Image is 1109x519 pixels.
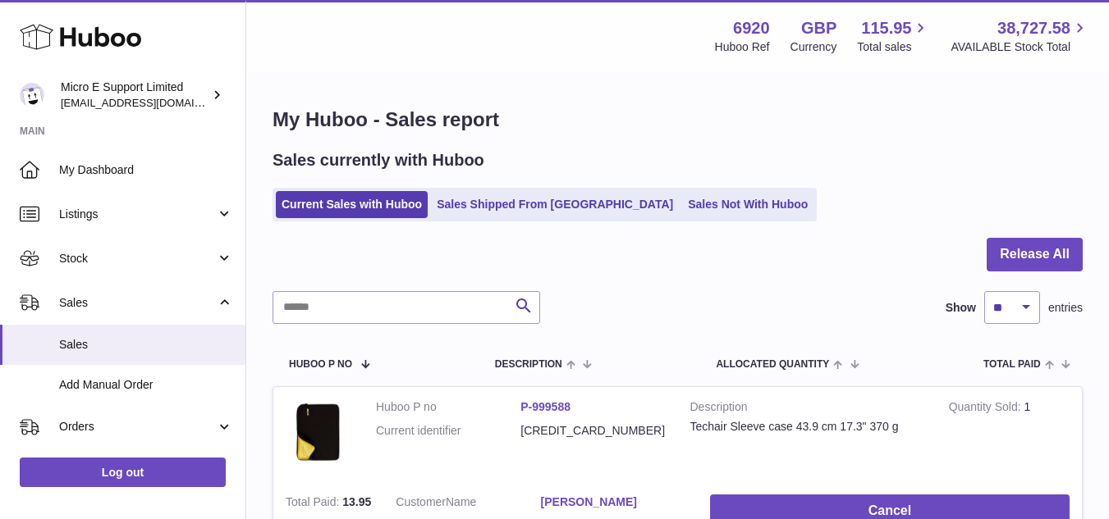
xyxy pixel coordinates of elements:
span: Stock [59,251,216,266]
a: [PERSON_NAME] [541,494,685,510]
img: contact@micropcsupport.com [20,83,44,107]
div: Techair Sleeve case 43.9 cm 17.3" 370 g [690,419,924,435]
span: 38,727.58 [997,17,1070,39]
a: 115.95 Total sales [857,17,930,55]
span: Description [495,359,562,370]
div: Currency [791,39,837,55]
a: Current Sales with Huboo [276,191,428,218]
dt: Name [396,494,540,514]
strong: Total Paid [286,495,342,512]
span: ALLOCATED Quantity [716,359,829,370]
div: Micro E Support Limited [61,80,209,111]
span: entries [1048,300,1083,316]
span: Add Manual Order [59,377,233,393]
label: Show [946,300,976,316]
dd: [CREDIT_CARD_NUMBER] [520,423,665,439]
span: Orders [59,419,216,435]
strong: Description [690,399,924,419]
span: Listings [59,207,216,222]
span: Sales [59,295,216,311]
span: AVAILABLE Stock Total [951,39,1089,55]
a: P-999588 [520,400,571,413]
a: Log out [20,458,226,487]
span: Total sales [857,39,930,55]
span: Sales [59,337,233,353]
strong: Quantity Sold [949,400,1024,417]
span: 115.95 [861,17,911,39]
dt: Current identifier [376,423,520,439]
span: Huboo P no [289,359,352,370]
a: Sales Not With Huboo [682,191,813,218]
span: My Dashboard [59,162,233,178]
span: 13.95 [342,495,371,508]
button: Release All [987,238,1083,271]
span: Customer [396,495,446,508]
span: Total paid [983,359,1041,370]
a: Sales Shipped From [GEOGRAPHIC_DATA] [431,191,679,218]
td: 1 [937,387,1082,483]
strong: 6920 [733,17,770,39]
h1: My Huboo - Sales report [273,107,1083,133]
strong: GBP [801,17,836,39]
span: [EMAIL_ADDRESS][DOMAIN_NAME] [61,96,241,109]
a: 38,727.58 AVAILABLE Stock Total [951,17,1089,55]
dt: Huboo P no [376,399,520,415]
div: Huboo Ref [715,39,770,55]
img: $_1.JPG [286,399,351,467]
h2: Sales currently with Huboo [273,149,484,171]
